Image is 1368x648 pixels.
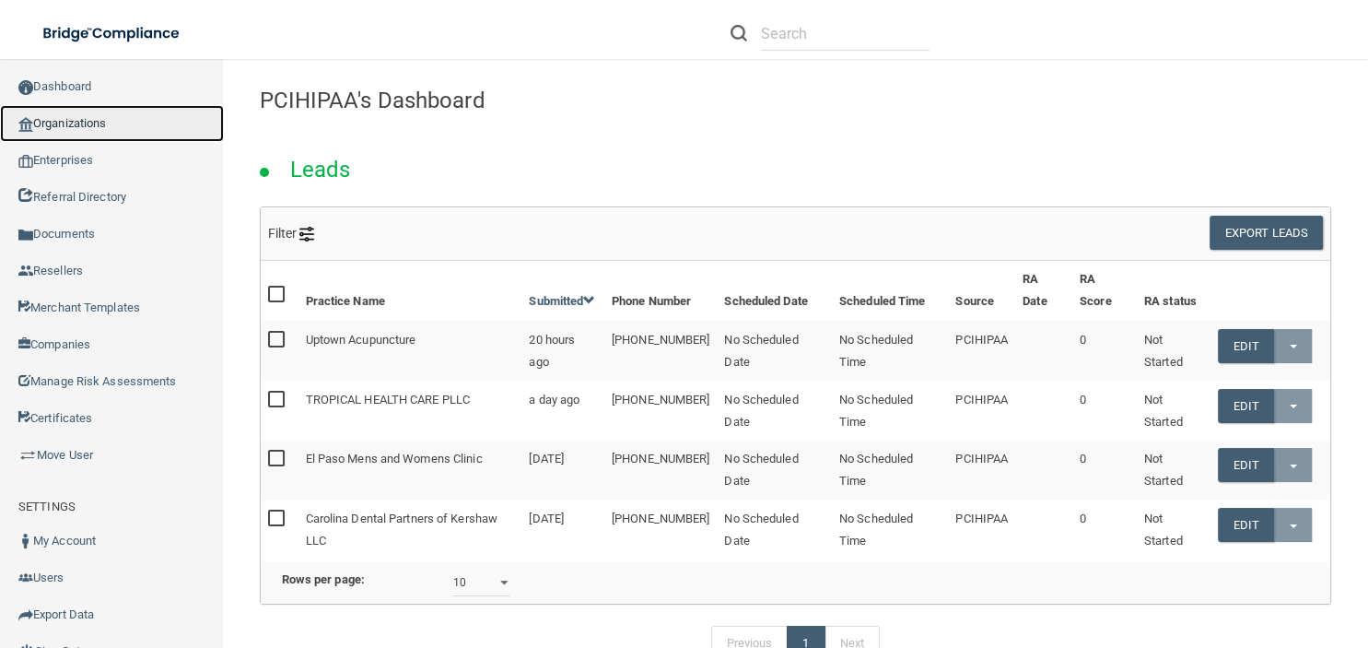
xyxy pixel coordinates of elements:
[1050,552,1346,625] iframe: Drift Widget Chat Controller
[272,144,369,195] h2: Leads
[18,446,37,465] img: briefcase.64adab9b.png
[604,381,717,441] td: [PHONE_NUMBER]
[604,261,717,321] th: Phone Number
[521,321,604,381] td: 20 hours ago
[832,381,948,441] td: No Scheduled Time
[604,321,717,381] td: [PHONE_NUMBER]
[298,381,522,441] td: TROPICAL HEALTH CARE PLLC
[18,264,33,278] img: ic_reseller.de258add.png
[1137,441,1210,501] td: Not Started
[832,441,948,501] td: No Scheduled Time
[717,321,832,381] td: No Scheduled Date
[1218,508,1274,542] a: Edit
[948,321,1015,381] td: PCIHIPAA
[521,441,604,501] td: [DATE]
[1137,381,1210,441] td: Not Started
[18,607,33,622] img: icon-export.b9366987.png
[298,441,522,501] td: El Paso Mens and Womens Clinic
[1072,321,1137,381] td: 0
[1072,261,1137,321] th: RA Score
[604,501,717,560] td: [PHONE_NUMBER]
[832,321,948,381] td: No Scheduled Time
[282,572,365,586] b: Rows per page:
[1072,501,1137,560] td: 0
[948,441,1015,501] td: PCIHIPAA
[28,15,197,53] img: bridge_compliance_login_screen.278c3ca4.svg
[1210,216,1323,250] button: Export Leads
[18,155,33,168] img: enterprise.0d942306.png
[18,117,33,132] img: organization-icon.f8decf85.png
[268,226,315,241] span: Filter
[731,25,747,41] img: ic-search.3b580494.png
[298,501,522,560] td: Carolina Dental Partners of Kershaw LLC
[521,381,604,441] td: a day ago
[1137,321,1210,381] td: Not Started
[717,501,832,560] td: No Scheduled Date
[521,501,604,560] td: [DATE]
[832,501,948,560] td: No Scheduled Time
[529,294,595,308] a: Submitted
[18,496,76,518] label: SETTINGS
[761,17,930,51] input: Search
[948,501,1015,560] td: PCIHIPAA
[1218,389,1274,423] a: Edit
[948,261,1015,321] th: Source
[604,441,717,501] td: [PHONE_NUMBER]
[18,80,33,95] img: ic_dashboard_dark.d01f4a41.png
[260,88,1331,112] h4: PCIHIPAA's Dashboard
[1072,381,1137,441] td: 0
[18,571,33,585] img: icon-users.e205127d.png
[1137,261,1210,321] th: RA status
[948,381,1015,441] td: PCIHIPAA
[1015,261,1072,321] th: RA Date
[1218,448,1274,482] a: Edit
[298,261,522,321] th: Practice Name
[298,321,522,381] td: Uptown Acupuncture
[717,261,832,321] th: Scheduled Date
[1137,501,1210,560] td: Not Started
[1072,441,1137,501] td: 0
[18,228,33,242] img: icon-documents.8dae5593.png
[1218,329,1274,363] a: Edit
[717,381,832,441] td: No Scheduled Date
[18,534,33,548] img: ic_user_dark.df1a06c3.png
[717,441,832,501] td: No Scheduled Date
[299,227,314,242] img: icon-filter@2x.21656d0b.png
[832,261,948,321] th: Scheduled Time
